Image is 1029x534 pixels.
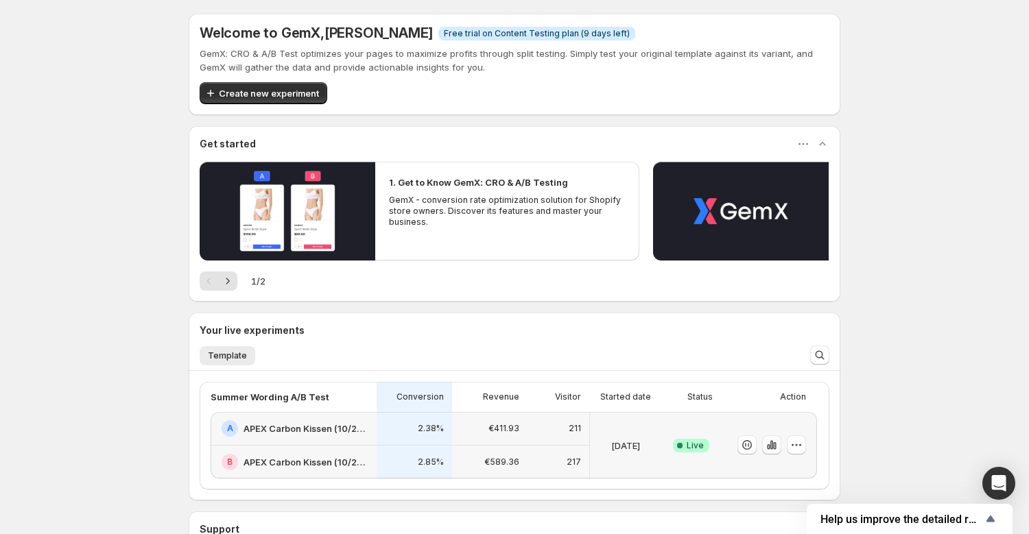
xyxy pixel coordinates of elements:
p: GemX - conversion rate optimization solution for Shopify store owners. Discover its features and ... [389,195,625,228]
p: Status [687,391,713,402]
h2: B [227,457,233,468]
span: Template [208,350,247,361]
p: GemX: CRO & A/B Test optimizes your pages to maximize profits through split testing. Simply test ... [200,47,829,74]
p: Started date [600,391,651,402]
h2: A [227,423,233,434]
span: Create new experiment [219,86,319,100]
button: Next [218,271,237,291]
p: Revenue [483,391,519,402]
button: Show survey - Help us improve the detailed report for A/B campaigns [820,511,999,527]
p: 211 [569,423,581,434]
h5: Welcome to GemX [200,25,433,41]
h2: 1. Get to Know GemX: CRO & A/B Testing [389,175,568,189]
p: €411.93 [488,423,519,434]
span: Help us improve the detailed report for A/B campaigns [820,513,982,526]
button: Play video [653,162,829,260]
p: Visitor [555,391,581,402]
p: Action [780,391,806,402]
h3: Your live experiments [200,324,305,337]
p: 217 [567,457,581,468]
h3: Get started [200,137,256,151]
h2: APEX Carbon Kissen (10/24) Summer 2025 - B-Layout [244,455,368,469]
p: Summer Wording A/B Test [211,390,329,404]
nav: Pagination [200,271,237,291]
button: Search and filter results [810,345,829,365]
span: Live [687,440,704,451]
span: Free trial on Content Testing plan (9 days left) [444,28,630,39]
span: 1 / 2 [251,274,265,288]
p: [DATE] [611,439,640,452]
div: Open Intercom Messenger [982,467,1015,500]
p: 2.85% [418,457,444,468]
span: , [PERSON_NAME] [320,25,433,41]
button: Create new experiment [200,82,327,104]
h2: APEX Carbon Kissen (10/24) Summer 2025 [244,422,368,435]
p: Conversion [397,391,444,402]
p: €589.36 [484,457,519,468]
button: Play video [200,162,375,260]
p: 2.38% [418,423,444,434]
